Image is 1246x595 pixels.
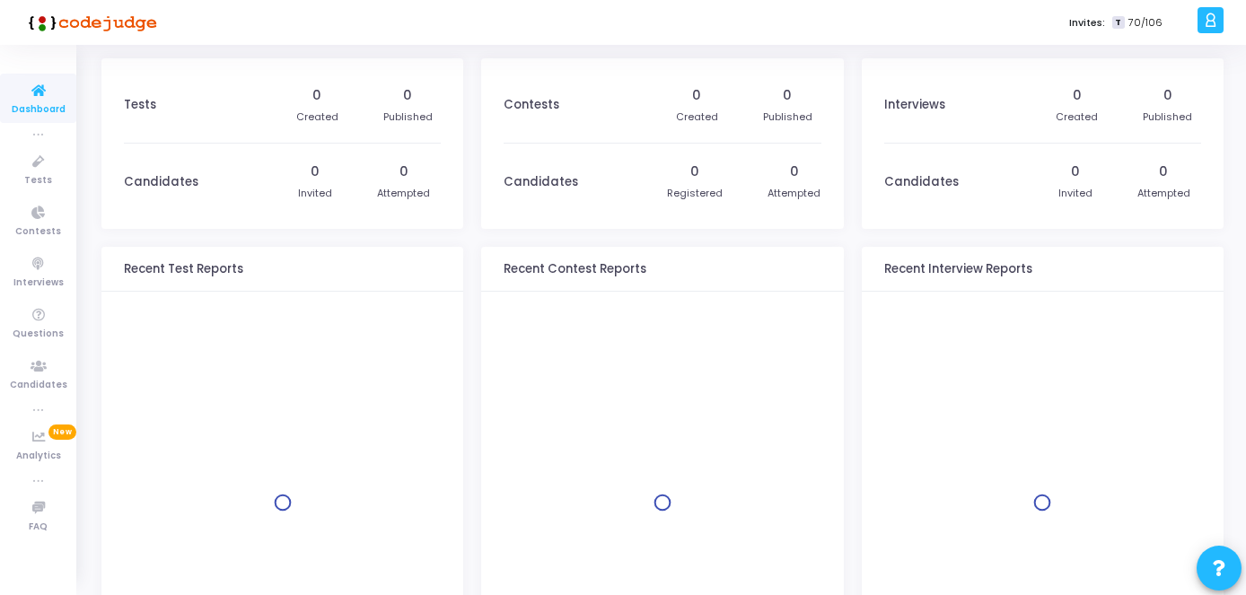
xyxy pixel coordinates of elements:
div: Published [763,109,812,125]
div: 0 [399,162,408,181]
div: 0 [403,86,412,105]
div: 0 [783,86,792,105]
span: Contests [15,224,61,240]
span: Dashboard [12,102,66,118]
div: Invited [1058,186,1092,201]
h3: Interviews [884,98,945,112]
h3: Candidates [504,175,578,189]
div: Invited [298,186,332,201]
div: Created [676,109,718,125]
div: Published [1143,109,1192,125]
div: Attempted [377,186,430,201]
div: 0 [1071,162,1080,181]
div: Created [296,109,338,125]
div: Registered [667,186,723,201]
div: 0 [690,162,699,181]
span: Candidates [10,378,67,393]
span: FAQ [29,520,48,535]
span: Interviews [13,276,64,291]
span: Analytics [16,449,61,464]
h3: Recent Test Reports [124,262,243,276]
div: 0 [692,86,701,105]
h3: Tests [124,98,156,112]
div: Attempted [1137,186,1190,201]
h3: Recent Contest Reports [504,262,646,276]
div: 0 [790,162,799,181]
span: Tests [24,173,52,188]
span: 70/106 [1128,15,1163,31]
div: Created [1056,109,1098,125]
h3: Contests [504,98,559,112]
span: Questions [13,327,64,342]
div: 0 [311,162,320,181]
div: 0 [1073,86,1082,105]
div: 0 [312,86,321,105]
div: Published [383,109,433,125]
h3: Candidates [124,175,198,189]
div: Attempted [768,186,820,201]
h3: Recent Interview Reports [884,262,1032,276]
div: 0 [1163,86,1172,105]
img: logo [22,4,157,40]
span: T [1112,16,1124,30]
span: New [48,424,76,440]
div: 0 [1159,162,1168,181]
h3: Candidates [884,175,959,189]
label: Invites: [1069,15,1105,31]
